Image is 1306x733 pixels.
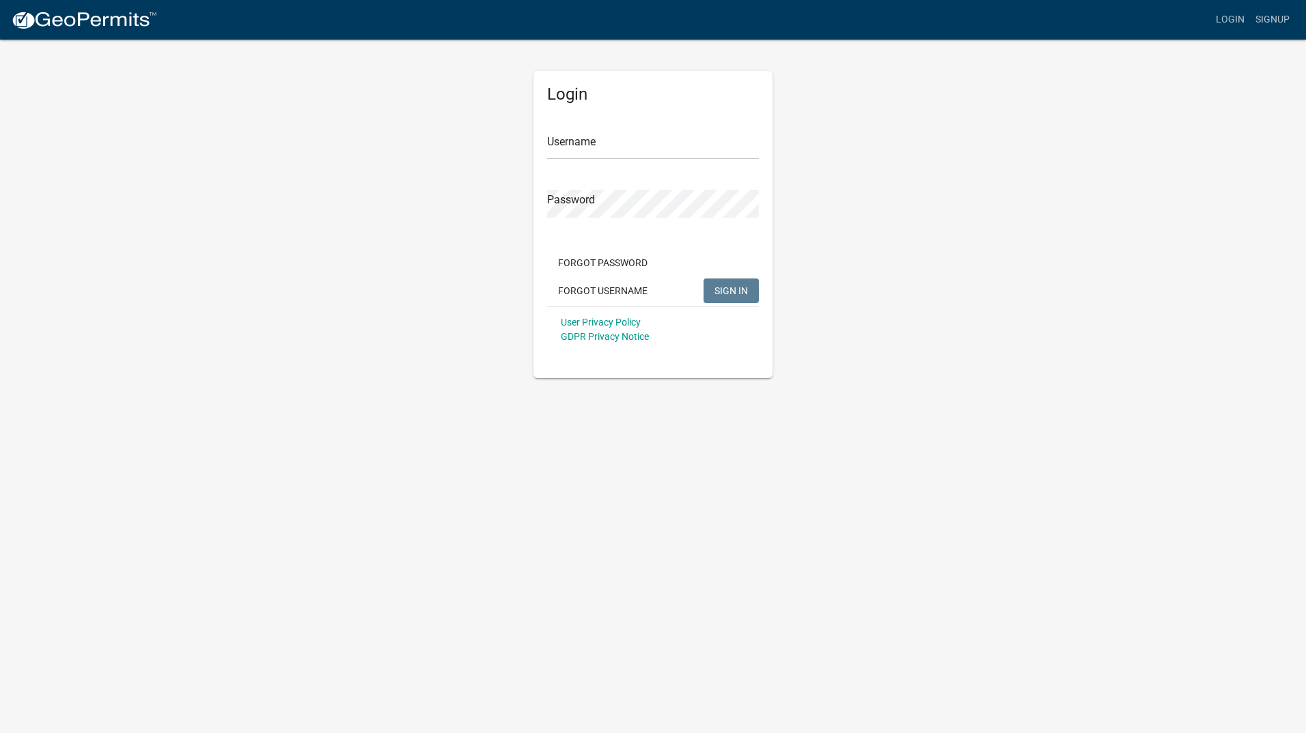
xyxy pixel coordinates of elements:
[547,85,759,104] h5: Login
[561,331,649,342] a: GDPR Privacy Notice
[1210,7,1250,33] a: Login
[1250,7,1295,33] a: Signup
[561,317,641,328] a: User Privacy Policy
[547,250,658,275] button: Forgot Password
[714,285,748,296] span: SIGN IN
[547,278,658,303] button: Forgot Username
[704,278,759,303] button: SIGN IN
